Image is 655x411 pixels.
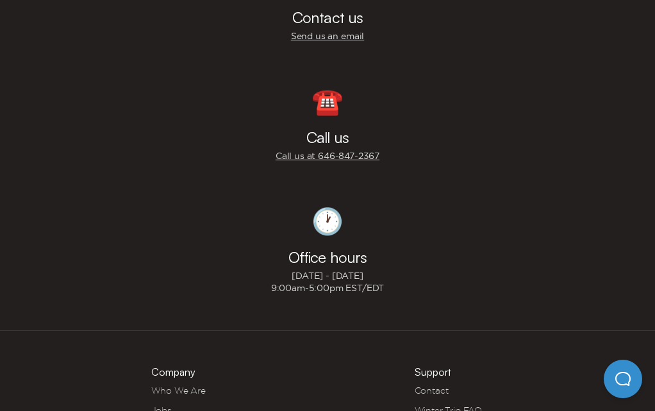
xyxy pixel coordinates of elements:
[151,367,195,377] h3: Company
[311,88,344,114] div: ☎️
[292,10,363,25] h3: Contact us
[276,150,379,162] a: Call us at 646‍-847‍-2367
[604,360,642,398] iframe: Help Scout Beacon - Open
[415,367,451,377] h3: Support
[271,270,385,294] p: [DATE] - [DATE] 9:00am-5:00pm EST/EDT
[288,249,367,265] h3: Office hours
[291,30,364,42] a: Send us an email
[311,208,344,234] div: 🕐
[415,385,449,396] a: Contact
[306,130,348,145] h3: Call us
[151,385,206,396] a: Who We Are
